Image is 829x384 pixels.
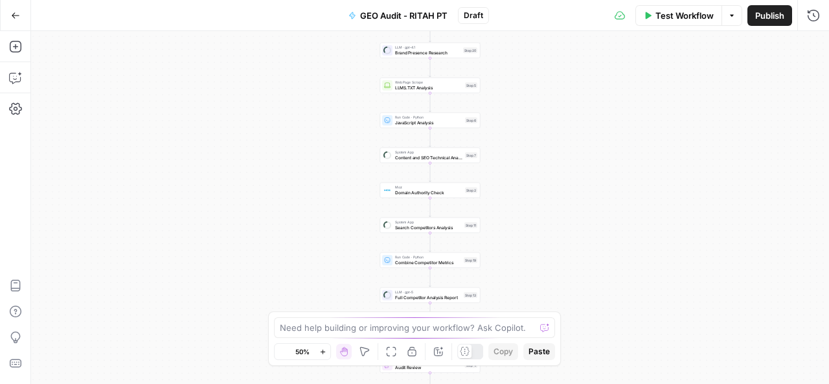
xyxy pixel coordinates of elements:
[380,288,481,303] div: LLM · gpt-5Full Competitor Analysis ReportStep 13
[429,128,431,146] g: Edge from step_6 to step_7
[380,78,481,93] div: Web Page ScrapeLLMS.TXT AnalysisStep 5
[523,343,555,360] button: Paste
[395,185,462,190] span: Moz
[380,253,481,268] div: Run Code · PythonCombine Competitor MetricsStep 19
[380,218,481,233] div: System AppSearch Competitors AnalysisStep 11
[395,119,462,126] span: JavaScript Analysis
[380,113,481,128] div: Run Code · PythonJavaScript AnalysisStep 6
[380,148,481,163] div: System AppContent and SEO Technical AnalysisStep 7
[464,10,483,21] span: Draft
[528,346,550,357] span: Paste
[395,220,462,225] span: System App
[360,9,448,22] span: GEO Audit - RITAH PT
[341,5,455,26] button: GEO Audit - RITAH PT
[395,115,462,120] span: Run Code · Python
[635,5,721,26] button: Test Workflow
[395,259,461,265] span: Combine Competitor Metrics
[429,58,431,76] g: Edge from step_20 to step_5
[488,343,518,360] button: Copy
[465,152,477,158] div: Step 7
[395,150,462,155] span: System App
[429,23,431,41] g: Edge from start to step_20
[429,198,431,216] g: Edge from step_2 to step_11
[463,47,477,53] div: Step 20
[494,346,513,357] span: Copy
[395,84,462,91] span: LLMS.TXT Analysis
[395,80,462,85] span: Web Page Scrape
[464,257,477,263] div: Step 19
[380,183,481,198] div: MozDomain Authority CheckStep 2
[395,189,462,196] span: Domain Authority Check
[395,45,460,50] span: LLM · gpt-4.1
[464,292,477,298] div: Step 13
[395,154,462,161] span: Content and SEO Technical Analysis
[395,364,462,370] span: Audit Review
[395,289,461,295] span: LLM · gpt-5
[464,222,477,228] div: Step 11
[655,9,714,22] span: Test Workflow
[395,49,460,56] span: Brand Presence Research
[465,117,477,123] div: Step 6
[395,294,461,300] span: Full Competitor Analysis Report
[755,9,784,22] span: Publish
[380,43,481,58] div: LLM · gpt-4.1Brand Presence ResearchStep 20
[429,163,431,181] g: Edge from step_7 to step_2
[429,93,431,111] g: Edge from step_5 to step_6
[295,346,310,357] span: 50%
[429,232,431,251] g: Edge from step_11 to step_19
[395,224,462,231] span: Search Competitors Analysis
[747,5,792,26] button: Publish
[395,254,461,260] span: Run Code · Python
[465,187,477,193] div: Step 2
[465,82,477,88] div: Step 5
[429,267,431,286] g: Edge from step_19 to step_13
